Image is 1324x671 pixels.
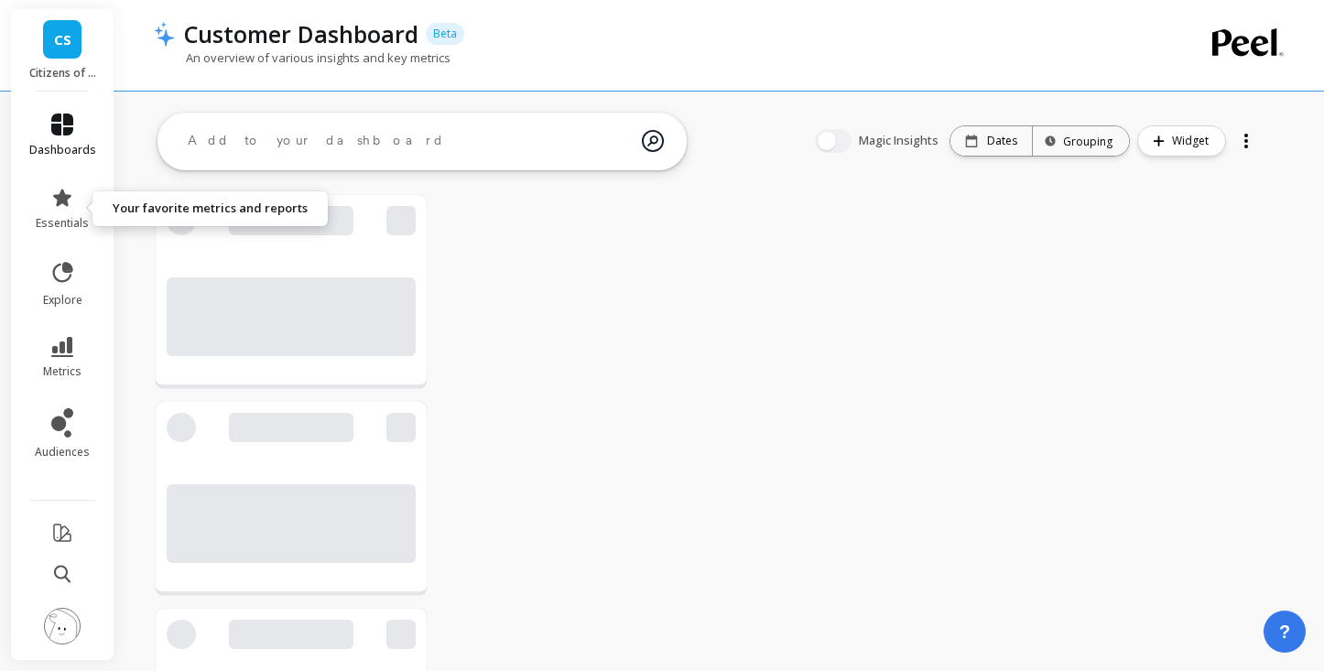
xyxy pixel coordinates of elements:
button: ? [1264,611,1306,653]
span: audiences [35,445,90,460]
span: explore [43,293,82,308]
p: Customer Dashboard [184,18,418,49]
img: profile picture [44,608,81,644]
p: Citizens of Soil [29,66,96,81]
span: Widget [1172,132,1214,150]
div: Grouping [1049,133,1112,150]
img: magic search icon [642,116,664,166]
span: CS [54,29,71,50]
img: header icon [154,21,175,47]
span: dashboards [29,143,96,157]
span: ? [1279,619,1290,644]
button: Widget [1137,125,1226,157]
span: essentials [36,216,89,231]
p: Beta [426,23,464,45]
span: metrics [43,364,81,379]
p: An overview of various insights and key metrics [154,49,450,66]
p: Dates [987,134,1017,148]
span: Magic Insights [859,132,942,150]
